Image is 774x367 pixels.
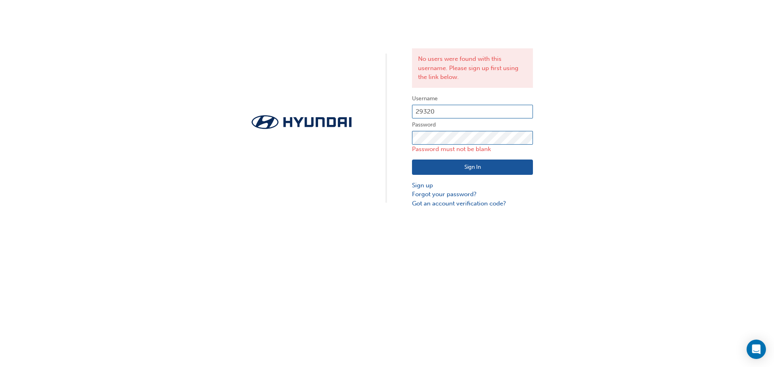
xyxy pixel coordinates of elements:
[412,105,533,118] input: Username
[412,48,533,88] div: No users were found with this username. Please sign up first using the link below.
[747,340,766,359] div: Open Intercom Messenger
[412,145,533,154] p: Password must not be blank
[412,94,533,104] label: Username
[412,199,533,208] a: Got an account verification code?
[412,190,533,199] a: Forgot your password?
[412,160,533,175] button: Sign In
[412,181,533,190] a: Sign up
[241,113,362,132] img: Trak
[412,120,533,130] label: Password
